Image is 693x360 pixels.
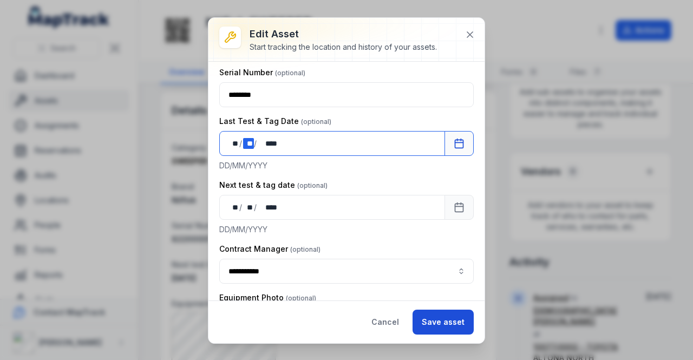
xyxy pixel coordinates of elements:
button: Cancel [362,310,408,335]
div: / [239,202,243,213]
p: DD/MM/YYYY [219,224,474,235]
label: Next test & tag date [219,180,328,191]
label: Last Test & Tag Date [219,116,331,127]
div: / [239,138,243,149]
label: Serial Number [219,67,305,78]
div: day, [228,138,239,149]
div: year, [258,138,278,149]
button: Save asset [413,310,474,335]
button: Calendar [444,195,474,220]
p: DD/MM/YYYY [219,160,474,171]
div: month, [243,202,254,213]
div: month, [243,138,254,149]
div: year, [258,202,278,213]
h3: Edit asset [250,27,437,42]
div: / [254,138,258,149]
div: / [254,202,258,213]
div: day, [228,202,239,213]
div: Start tracking the location and history of your assets. [250,42,437,53]
input: asset-edit:cf[3efdffd9-f055-49d9-9a65-0e9f08d77abc]-label [219,259,474,284]
button: Calendar [444,131,474,156]
label: Contract Manager [219,244,321,254]
label: Equipment Photo [219,292,316,303]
